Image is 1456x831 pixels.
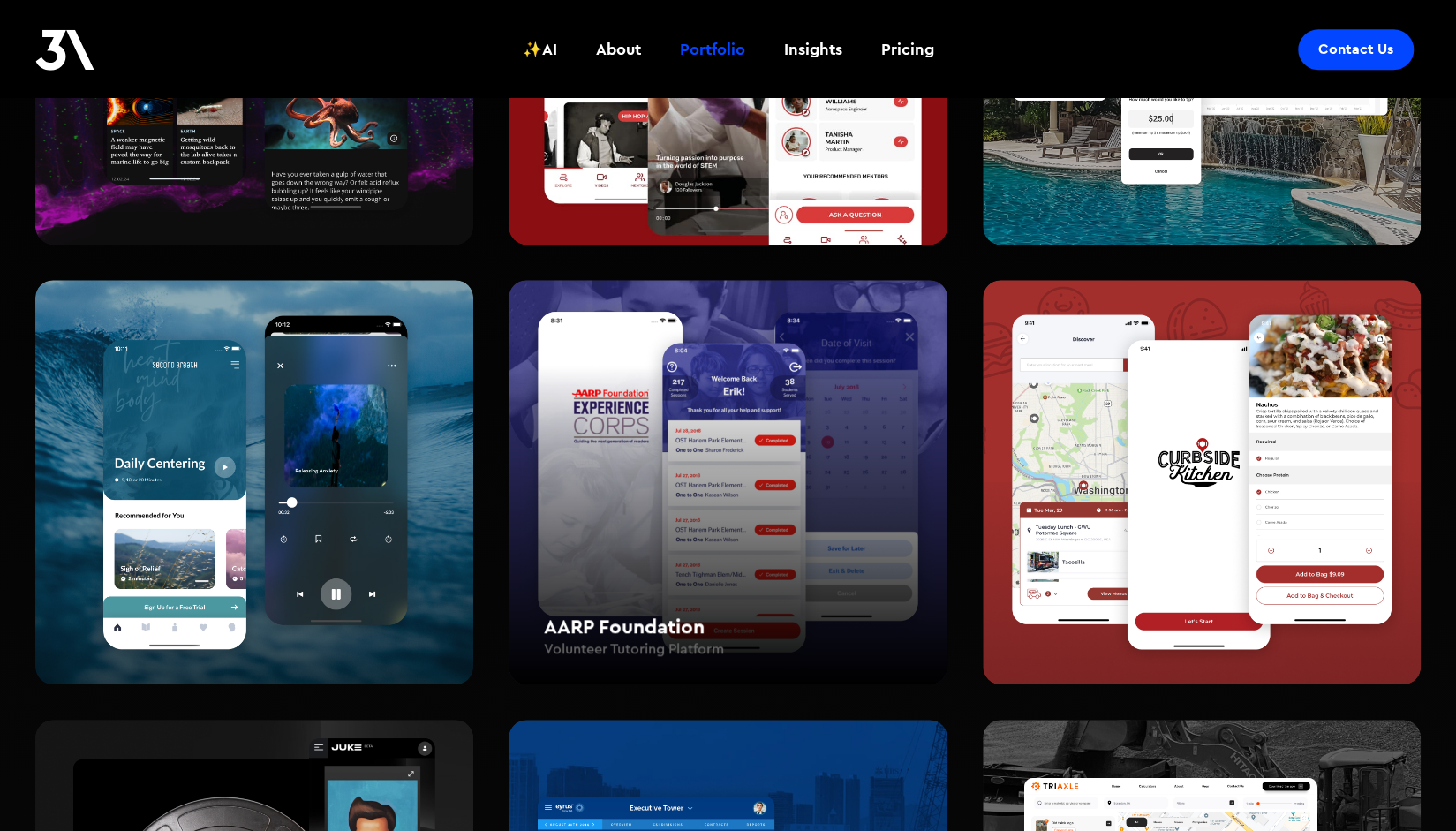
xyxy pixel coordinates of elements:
[784,38,842,61] div: Insights
[669,17,756,82] a: Portfolio
[509,280,947,684] a: AARP FoundationVolunteer Tutoring Platform
[680,38,745,61] div: Portfolio
[512,17,568,82] a: ✨AI
[544,612,947,640] h2: AARP Foundation
[544,640,724,659] h4: Volunteer Tutoring Platform
[881,38,934,61] div: Pricing
[596,38,641,61] div: About
[871,17,945,82] a: Pricing
[523,38,557,61] div: ✨AI
[773,17,853,82] a: Insights
[1318,41,1393,58] div: Contact Us
[585,17,652,82] a: About
[1298,29,1414,70] a: Contact Us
